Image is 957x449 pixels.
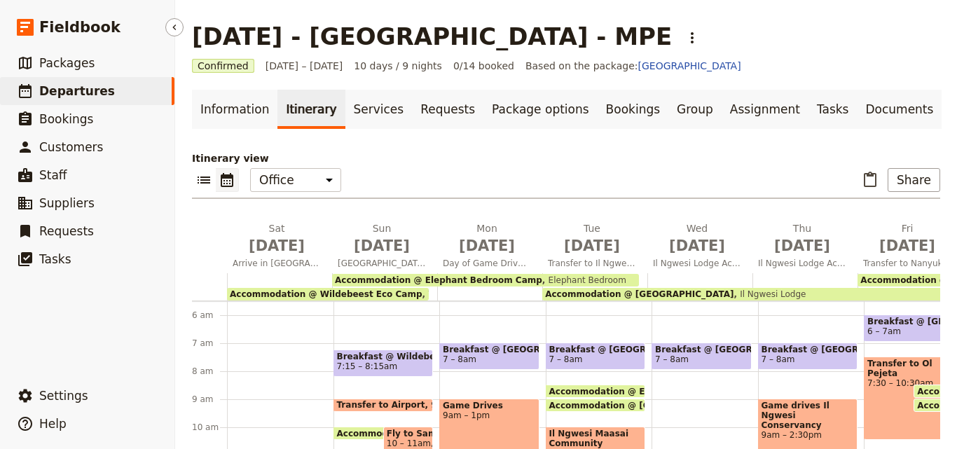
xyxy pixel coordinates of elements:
div: Accommodation @ Elephant Bedroom CampElephant Bedroom [332,274,639,286]
a: Tasks [808,90,858,129]
h2: Wed [653,221,741,256]
span: 7 – 8am [443,354,476,364]
span: Il Ngwesi Lodge Activities, Rhino Walk & Game Drives [647,258,747,269]
span: Requests [39,224,94,238]
div: 6 am [192,310,227,321]
button: Calendar view [216,168,239,192]
div: Accommodation @ Wildebeest Eco CampWildebeest Eco Camp [227,288,429,301]
span: 7 – 8am [549,354,583,364]
a: Package options [483,90,597,129]
span: Based on the package: [525,59,741,73]
span: Transfer to Il Ngwesi [GEOGRAPHIC_DATA]. Enjoy Games Drives and a Sundowner [542,258,642,269]
span: Arrive in [GEOGRAPHIC_DATA] [227,258,326,269]
span: Elephant Bedroom [542,275,626,285]
span: 10 days / 9 nights [354,59,442,73]
span: Departures [39,84,115,98]
div: Transfer to Ol Pejeta7:30 – 10:30am [864,357,949,440]
span: Transfer to Airport [337,400,432,410]
span: Safarilink [431,438,476,448]
div: Breakfast @ [GEOGRAPHIC_DATA]7 – 8am [652,343,752,370]
button: Hide menu [165,18,184,36]
div: 9 am [192,394,227,405]
span: Breakfast @ [GEOGRAPHIC_DATA] [655,345,748,354]
div: Accommodation @ [GEOGRAPHIC_DATA]Il Ngwesi Lodge [542,288,954,301]
button: Paste itinerary item [858,168,882,192]
h2: Thu [758,221,846,256]
h1: [DATE] - [GEOGRAPHIC_DATA] - MPE [192,22,672,50]
span: 10 – 11am [387,438,431,448]
button: Share [888,168,940,192]
span: 7 – 8am [655,354,689,364]
span: Game drives Il Ngwesi Conservancy [762,401,855,430]
div: Accommodation @ Elephant Bedroom Camp [546,385,646,398]
span: 7:15 – 8:15am [337,361,398,371]
a: Requests [412,90,483,129]
button: Tue [DATE]Transfer to Il Ngwesi [GEOGRAPHIC_DATA]. Enjoy Games Drives and a Sundowner [542,221,647,273]
span: Tasks [39,252,71,266]
span: Transfer to Ol Pejeta [867,359,945,378]
span: 9am – 1pm [443,410,536,420]
button: List view [192,168,216,192]
button: Thu [DATE]Il Ngwesi Lodge Activities & Celebration Night [752,221,858,273]
span: Accommodation @ [GEOGRAPHIC_DATA] [549,401,744,410]
span: [DATE] [338,235,426,256]
a: [GEOGRAPHIC_DATA] [638,60,741,71]
span: 7 – 8am [762,354,795,364]
span: [DATE] [863,235,951,256]
p: Itinerary view [192,151,940,165]
span: [DATE] – [DATE] [266,59,343,73]
a: Documents [857,90,942,129]
button: Mon [DATE]Day of Game Drives in [GEOGRAPHIC_DATA] [437,221,542,273]
span: Il Ngwesi Lodge [734,289,806,299]
div: Transfer to Airport9 – 9:30am [333,399,434,412]
span: Breakfast @ [GEOGRAPHIC_DATA] Camp [549,345,642,354]
button: Actions [680,26,704,50]
div: Breakfast @ Wildebeest Eco Camp7:15 – 8:15am [333,350,434,377]
span: Accommodation @ Wildebeest Eco Camp [337,429,535,438]
div: 7 am [192,338,227,349]
a: Group [668,90,722,129]
a: Itinerary [277,90,345,129]
span: Bookings [39,112,93,126]
span: Fly to Samburu [387,429,429,438]
a: Information [192,90,277,129]
div: Breakfast @ [GEOGRAPHIC_DATA] Camp7 – 8am [546,343,646,370]
span: Confirmed [192,59,254,73]
button: Sat [DATE]Arrive in [GEOGRAPHIC_DATA] [227,221,332,273]
span: 9am – 2:30pm [762,430,855,440]
span: Customers [39,140,103,154]
span: [DATE] [653,235,741,256]
h2: Tue [548,221,636,256]
span: Breakfast @ [GEOGRAPHIC_DATA] [762,345,855,354]
span: Accommodation @ Wildebeest Eco Camp [230,289,422,299]
span: Transfer to Nanyuki: Ol Pejeta Conservancy for Game Drives, Visit Sweetwaters Chimpanzee Sanctuary [858,258,957,269]
span: Accommodation @ Elephant Bedroom Camp [335,275,542,285]
a: Assignment [722,90,808,129]
span: Accommodation @ Elephant Bedroom Camp [549,387,763,396]
span: 6 – 7am [867,326,901,336]
span: Staff [39,168,67,182]
h2: Sun [338,221,426,256]
span: Breakfast @ [GEOGRAPHIC_DATA] Camp [443,345,536,354]
div: 10 am [192,422,227,433]
div: Accommodation @ [GEOGRAPHIC_DATA] [546,399,646,412]
div: Accommodation @ Wildebeest Eco Camp [333,427,418,440]
span: Fieldbook [39,17,121,38]
span: Settings [39,389,88,403]
div: 8 am [192,366,227,377]
span: Il Ngwesi Lodge Activities & Celebration Night [752,258,852,269]
span: 0/14 booked [453,59,514,73]
span: Breakfast @ Wildebeest Eco Camp [337,352,430,361]
span: Suppliers [39,196,95,210]
a: Services [345,90,413,129]
span: [DATE] [548,235,636,256]
div: Breakfast @ [GEOGRAPHIC_DATA] Camp7 – 8am [439,343,539,370]
span: [DATE] [758,235,846,256]
span: Game Drives [443,401,536,410]
h2: Sat [233,221,321,256]
span: 9 – 9:30am [431,400,478,410]
span: Day of Game Drives in [GEOGRAPHIC_DATA] [437,258,537,269]
h2: Mon [443,221,531,256]
button: Sun [DATE][GEOGRAPHIC_DATA] [332,221,437,273]
button: Wed [DATE]Il Ngwesi Lodge Activities, Rhino Walk & Game Drives [647,221,752,273]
